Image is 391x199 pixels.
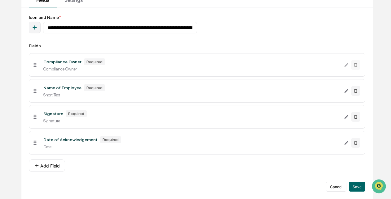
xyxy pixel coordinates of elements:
p: How can we help? [6,13,113,23]
button: Cancel [326,182,346,192]
img: 1746055101610-c473b297-6a78-478c-a979-82029cc54cd1 [6,47,17,58]
div: Required [84,84,105,91]
div: Short Text [43,92,339,97]
span: Attestations [51,78,77,84]
div: Date of Acknowledgement [43,137,98,142]
div: Compliance Owner [43,66,339,71]
div: Required [66,110,87,117]
button: Edit Compliance Owner field [344,60,349,70]
button: Edit Date of Acknowledgement field [344,138,349,148]
div: 🔎 [6,90,11,95]
div: Required [100,136,121,143]
span: Preclearance [12,78,40,84]
div: Date [43,144,339,149]
button: Add Field [29,159,65,172]
a: Powered byPylon [44,104,75,109]
span: Pylon [62,104,75,109]
div: Required [84,58,105,65]
div: Start new chat [21,47,102,53]
button: Save [349,182,365,192]
div: We're available if you need us! [21,53,78,58]
iframe: Open customer support [371,179,388,195]
div: Fields [29,43,365,48]
span: Data Lookup [12,89,39,95]
button: Edit Signature field [344,112,349,122]
button: Edit Name of Employee field [344,86,349,96]
a: 🖐️Preclearance [4,75,42,86]
div: Name of Employee [43,85,81,90]
a: 🗄️Attestations [42,75,79,86]
div: Compliance Owner [43,59,81,64]
div: Signature [43,118,339,123]
a: 🔎Data Lookup [4,87,42,98]
div: 🖐️ [6,78,11,83]
div: 🗄️ [45,78,50,83]
div: Icon and Name [29,15,365,20]
button: Start new chat [105,49,113,56]
div: Signature [43,111,63,116]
